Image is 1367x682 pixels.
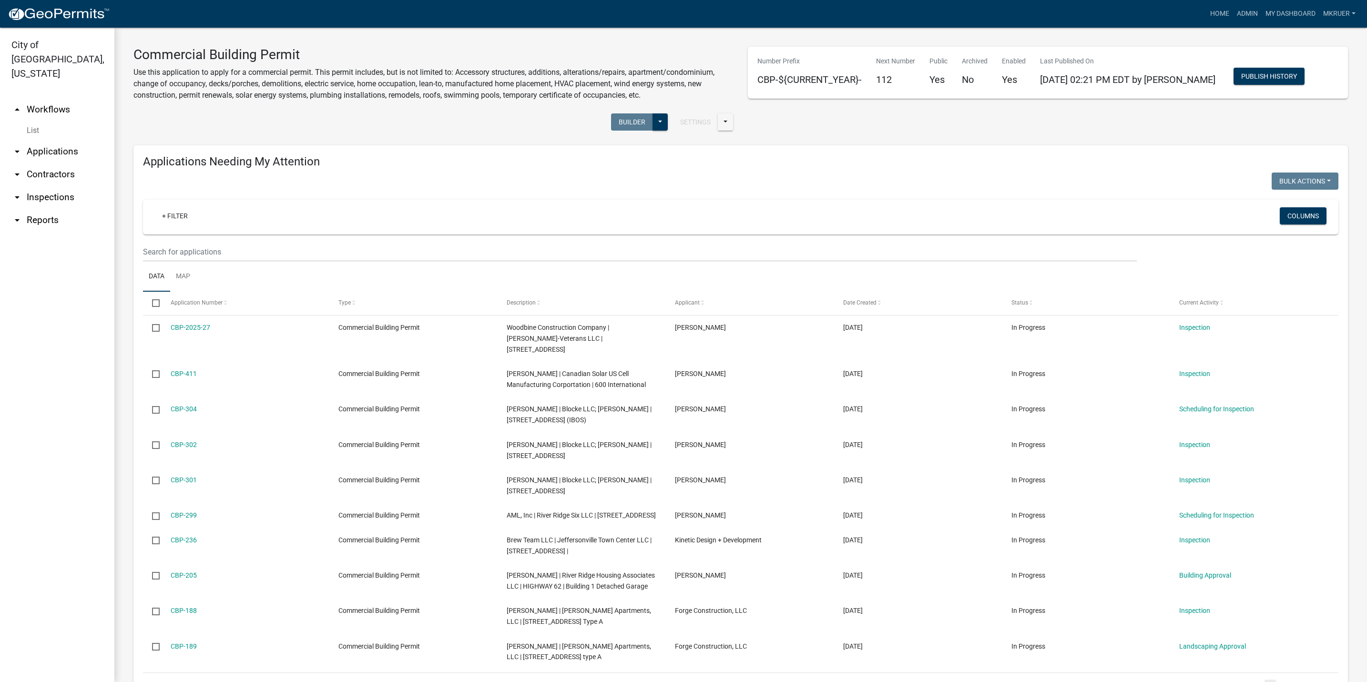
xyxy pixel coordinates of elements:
[133,67,734,101] p: Use this application to apply for a commercial permit. This permit includes, but is not limited t...
[171,511,197,519] a: CBP-299
[675,476,726,484] span: Jesse Garcia
[1011,324,1045,331] span: In Progress
[1040,56,1215,66] p: Last Published On
[843,324,863,331] span: 02/20/2025
[507,370,646,388] span: James McKenzie | Canadian Solar US Cell Manufacturing Corportation | 600 International
[1170,292,1338,315] datatable-header-cell: Current Activity
[338,642,420,650] span: Commercial Building Permit
[11,104,23,115] i: arrow_drop_up
[171,642,197,650] a: CBP-189
[843,441,863,448] span: 03/28/2024
[675,536,762,544] span: Kinetic Design + Development
[929,56,948,66] p: Public
[507,536,652,555] span: Brew Team LLC | Jeffersonville Town Center LLC | 1626 Veterans Parkway |
[171,324,210,331] a: CBP-2025-27
[843,405,863,413] span: 03/28/2024
[843,607,863,614] span: 06/27/2023
[1011,571,1045,579] span: In Progress
[1179,324,1210,331] a: Inspection
[133,47,734,63] h3: Commercial Building Permit
[1272,173,1338,190] button: Bulk Actions
[498,292,666,315] datatable-header-cell: Description
[143,292,161,315] datatable-header-cell: Select
[1179,571,1231,579] a: Building Approval
[171,476,197,484] a: CBP-301
[757,56,862,66] p: Number Prefix
[1179,299,1219,306] span: Current Activity
[1179,607,1210,614] a: Inspection
[1206,5,1233,23] a: Home
[843,642,863,650] span: 06/27/2023
[338,405,420,413] span: Commercial Building Permit
[876,56,915,66] p: Next Number
[675,299,700,306] span: Applicant
[11,169,23,180] i: arrow_drop_down
[329,292,498,315] datatable-header-cell: Type
[1179,511,1254,519] a: Scheduling for Inspection
[1040,74,1215,85] span: [DATE] 02:21 PM EDT by [PERSON_NAME]
[171,571,197,579] a: CBP-205
[154,207,195,224] a: + Filter
[171,405,197,413] a: CBP-304
[1011,607,1045,614] span: In Progress
[143,242,1137,262] input: Search for applications
[507,405,652,424] span: Jesse Garcia | Blocke LLC; Paul Clements | 300 International Drive, Jeffersonville, IN 47130 (IBOS)
[1179,441,1210,448] a: Inspection
[171,536,197,544] a: CBP-236
[675,511,726,519] span: Esther Giambrone
[675,324,726,331] span: Curtis M Simon
[929,74,948,85] h5: Yes
[843,536,863,544] span: 08/23/2023
[1234,73,1305,81] wm-modal-confirm: Workflow Publish History
[11,192,23,203] i: arrow_drop_down
[666,292,834,315] datatable-header-cell: Applicant
[171,607,197,614] a: CBP-188
[143,262,170,292] a: Data
[507,571,655,590] span: Bryce Perkins | River Ridge Housing Associates LLC | HIGHWAY 62 | Building 1 Detached Garage
[338,476,420,484] span: Commercial Building Permit
[338,441,420,448] span: Commercial Building Permit
[876,74,915,85] h5: 112
[1002,292,1170,315] datatable-header-cell: Status
[338,324,420,331] span: Commercial Building Permit
[171,299,223,306] span: Application Number
[338,571,420,579] span: Commercial Building Permit
[1011,405,1045,413] span: In Progress
[171,370,197,377] a: CBP-411
[338,299,351,306] span: Type
[1179,642,1246,650] a: Landscaping Approval
[1011,642,1045,650] span: In Progress
[675,405,726,413] span: Jesse Garcia
[1280,207,1326,224] button: Columns
[1179,476,1210,484] a: Inspection
[675,571,726,579] span: Bryce Perkins
[170,262,196,292] a: Map
[843,370,863,377] span: 12/03/2024
[1011,536,1045,544] span: In Progress
[843,476,863,484] span: 03/22/2024
[1179,370,1210,377] a: Inspection
[1179,536,1210,544] a: Inspection
[962,74,988,85] h5: No
[1179,405,1254,413] a: Scheduling for Inspection
[834,292,1002,315] datatable-header-cell: Date Created
[507,511,656,519] span: AML, Inc | River Ridge Six LLC | 250 LOGISTICS AVENUE
[507,642,651,661] span: Denny Fenn | Warren Apartments, LLC | 4501 TOWN CENTER BOULEVARD | Building 10 type A
[611,113,653,131] button: Builder
[1233,5,1262,23] a: Admin
[1319,5,1359,23] a: mkruer
[1234,68,1305,85] button: Publish History
[673,113,718,131] button: Settings
[675,607,747,614] span: Forge Construction, LLC
[338,370,420,377] span: Commercial Building Permit
[338,536,420,544] span: Commercial Building Permit
[1011,476,1045,484] span: In Progress
[1002,74,1026,85] h5: Yes
[507,324,609,353] span: Woodbine Construction Company | Sprigler-Veterans LLC | 1711 Veterans Parkway
[171,441,197,448] a: CBP-302
[507,441,652,459] span: Jesse Garcia | Blocke LLC; Paul Clements | 300 International Drive, Jeffersonville, IN 47130
[1262,5,1319,23] a: My Dashboard
[757,74,862,85] h5: CBP-${CURRENT_YEAR}-
[338,511,420,519] span: Commercial Building Permit
[843,571,863,579] span: 07/19/2023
